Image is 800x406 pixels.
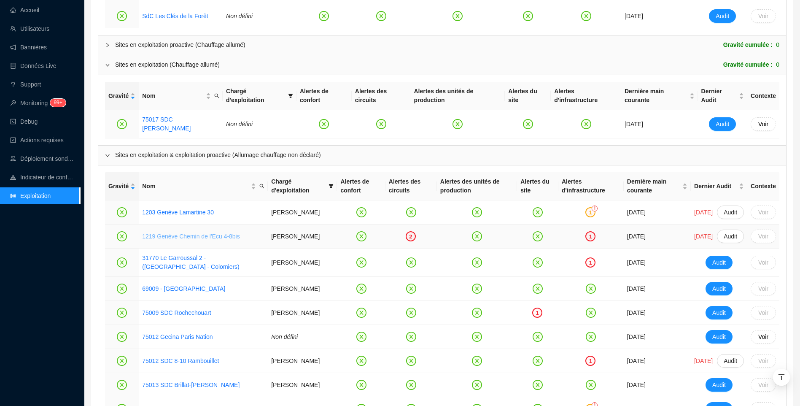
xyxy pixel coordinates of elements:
button: Voir [751,117,776,131]
a: 75012 SDC 8-10 Rambouillet [142,357,219,365]
a: databaseDonnées Live [10,62,57,69]
a: 1219 Genève Chemin de l'Ecu 4-8bis [142,232,240,241]
span: Gravité [108,182,129,191]
span: Audit [716,12,729,21]
span: close-circle [472,284,482,294]
th: Gravité [105,172,139,200]
a: 75012 Gecina Paris Nation [142,333,213,340]
span: close-circle [472,231,482,241]
span: [DATE] [694,357,713,365]
span: expanded [105,153,110,158]
sup: 148 [50,99,65,107]
span: Audit [716,120,729,129]
span: close-circle [472,356,482,366]
span: search [213,90,221,102]
span: close-circle [117,119,127,129]
span: Voir [758,232,768,241]
span: close-circle [356,231,366,241]
span: close-circle [453,11,463,21]
button: Voir [751,206,776,219]
span: close-circle [586,332,596,342]
span: Dernier Audit [694,182,737,191]
a: 1203 Genève Lamartine 30 [142,209,214,216]
th: Alertes d'infrastructure [551,82,621,110]
button: Voir [751,354,776,368]
span: close-circle [356,356,366,366]
span: Non défini [271,333,298,340]
span: 0 [776,41,779,49]
span: Audit [712,309,726,317]
a: 31770 Le Garroussal 2 - ([GEOGRAPHIC_DATA] - Colomiers) [142,254,264,271]
span: Sites en exploitation & exploitation proactive (Allumage chauffage non déclaré) [115,151,779,160]
a: notificationBannières [10,44,47,51]
span: Audit [712,333,726,341]
div: 1 [585,356,595,366]
th: Dernier Audit [691,172,747,200]
span: [PERSON_NAME] [271,309,320,316]
span: Non défini [226,13,253,19]
span: close-circle [533,257,543,268]
a: 75009 SDC Rochechouart [142,309,211,316]
span: close-circle [117,11,127,21]
a: 75013 SDC Brillat-[PERSON_NAME] [142,381,240,390]
span: close-circle [472,380,482,390]
span: Voir [758,357,768,365]
span: close-circle [356,257,366,268]
span: close-circle [406,284,416,294]
span: close-circle [586,380,596,390]
button: Voir [751,330,776,344]
th: Alertes des unités de production [437,172,517,200]
td: [DATE] [624,249,691,277]
div: ! [592,206,598,211]
span: close-circle [586,284,596,294]
span: Non défini [226,121,253,127]
a: questionSupport [10,81,41,88]
span: close-circle [356,284,366,294]
span: Audit [724,208,737,217]
span: filter [327,176,335,197]
th: Alertes des circuits [385,172,437,200]
span: check-square [10,137,16,143]
button: Audit [717,206,744,219]
a: SdC Les Clés de la Forêt [142,13,208,19]
th: Gravité [105,82,139,110]
div: 2 [406,231,416,241]
a: 1203 Genève Lamartine 30 [142,208,214,217]
td: [DATE] [621,4,698,28]
span: close-circle [406,207,416,217]
th: Alertes de confort [337,172,385,200]
td: [DATE] [624,277,691,301]
span: Voir [758,120,768,129]
button: Audit [706,256,733,269]
span: Voir [758,333,768,341]
span: Nom [142,92,204,100]
button: Voir [751,306,776,319]
div: Sites en exploitation (Chauffage allumé) [115,60,220,69]
a: 69009 - [GEOGRAPHIC_DATA] [142,284,225,293]
span: close-circle [472,332,482,342]
span: Audit [724,232,737,241]
span: close-circle [406,356,416,366]
button: Audit [706,282,733,295]
span: Gravité cumulée : [723,60,773,69]
a: 75012 Gecina Paris Nation [142,333,213,341]
span: close-circle [523,11,533,21]
span: close-circle [117,231,127,241]
span: [DATE] [694,232,713,241]
span: close-circle [523,119,533,129]
span: collapsed [105,43,110,48]
span: close-circle [533,207,543,217]
span: Audit [724,357,737,365]
span: Nom [142,182,249,191]
button: Audit [717,230,744,243]
a: homeAccueil [10,7,39,14]
span: close-circle [319,11,329,21]
button: Audit [709,117,736,131]
span: close-circle [117,207,127,217]
span: filter [286,85,295,106]
span: close-circle [533,231,543,241]
button: Audit [709,9,736,23]
span: Audit [712,381,726,390]
span: close-circle [356,308,366,318]
th: Contexte [747,172,779,200]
